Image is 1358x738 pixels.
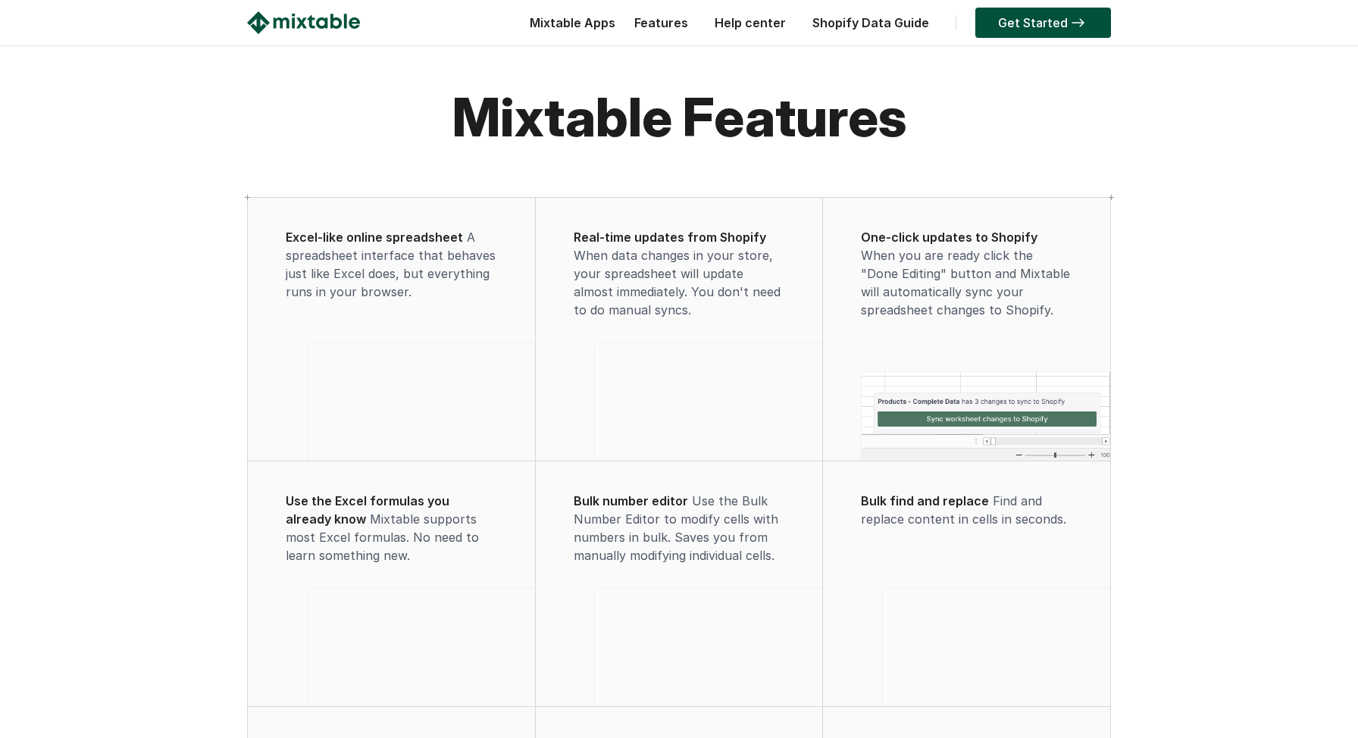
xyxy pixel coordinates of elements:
span: Bulk find and replace [861,493,989,508]
span: When data changes in your store, your spreadsheet will update almost immediately. You don't need ... [574,248,781,317]
span: Excel-like online spreadsheet [286,230,463,245]
img: Mixtable logo [247,11,360,34]
div: Mixtable Apps [522,11,615,42]
span: When you are ready click the "Done Editing" button and Mixtable will automatically sync your spre... [861,248,1070,317]
h1: Mixtable features [247,45,1111,197]
span: One-click updates to Shopify [861,230,1037,245]
a: Features [627,15,696,30]
span: Use the Excel formulas you already know [286,493,449,527]
a: Shopify Data Guide [805,15,937,30]
a: Help center [707,15,793,30]
img: arrow-right.svg [1068,18,1088,27]
img: One-click updates to Shopify [862,372,1110,461]
span: Real-time updates from Shopify [574,230,766,245]
span: Bulk number editor [574,493,688,508]
span: Mixtable supports most Excel formulas. No need to learn something new. [286,511,479,563]
a: Get Started [975,8,1111,38]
